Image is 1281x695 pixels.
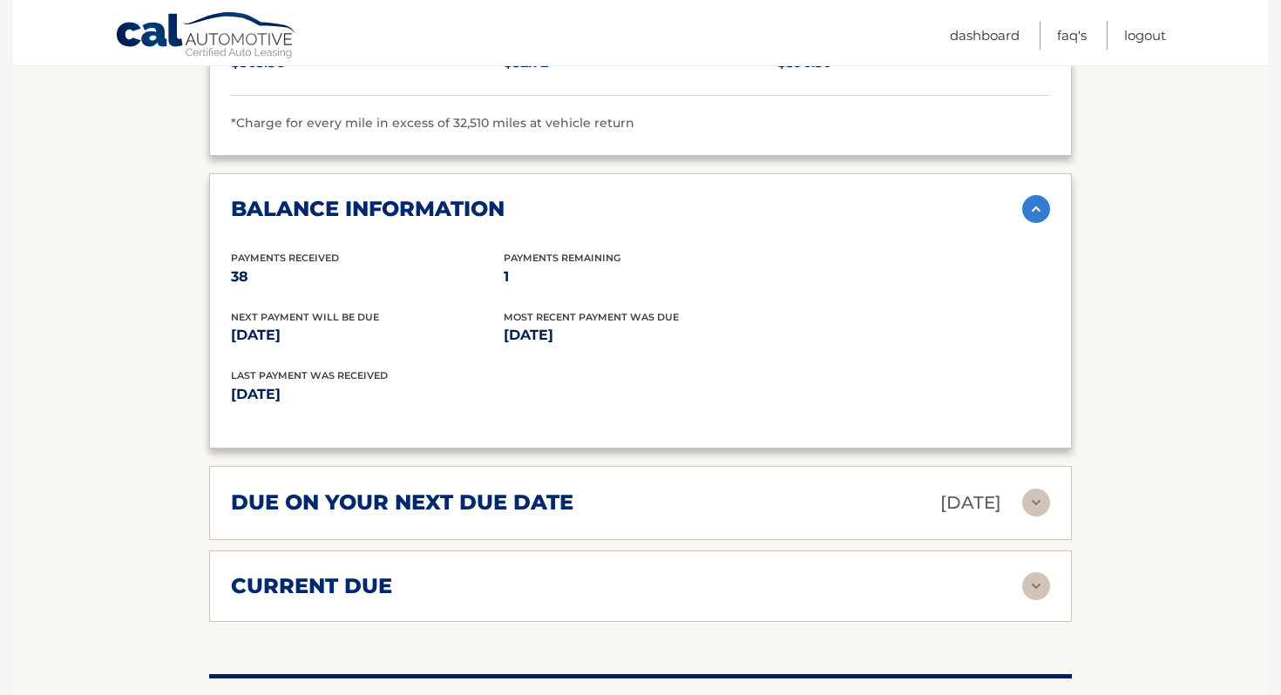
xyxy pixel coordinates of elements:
[231,265,504,289] p: 38
[231,382,640,407] p: [DATE]
[504,252,620,264] span: Payments Remaining
[504,323,776,347] p: [DATE]
[940,488,1001,518] p: [DATE]
[231,196,505,222] h2: balance information
[504,311,679,323] span: Most Recent Payment Was Due
[1124,21,1166,50] a: Logout
[115,11,298,62] a: Cal Automotive
[1022,195,1050,223] img: accordion-active.svg
[231,369,388,381] span: Last Payment was received
[504,265,776,289] p: 1
[231,252,339,264] span: Payments Received
[231,115,634,131] span: *Charge for every mile in excess of 32,510 miles at vehicle return
[1057,21,1087,50] a: FAQ's
[1022,572,1050,600] img: accordion-rest.svg
[231,323,504,347] p: [DATE]
[950,21,1020,50] a: Dashboard
[1022,489,1050,516] img: accordion-rest.svg
[231,489,573,516] h2: due on your next due date
[231,573,392,599] h2: current due
[231,311,379,323] span: Next Payment will be due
